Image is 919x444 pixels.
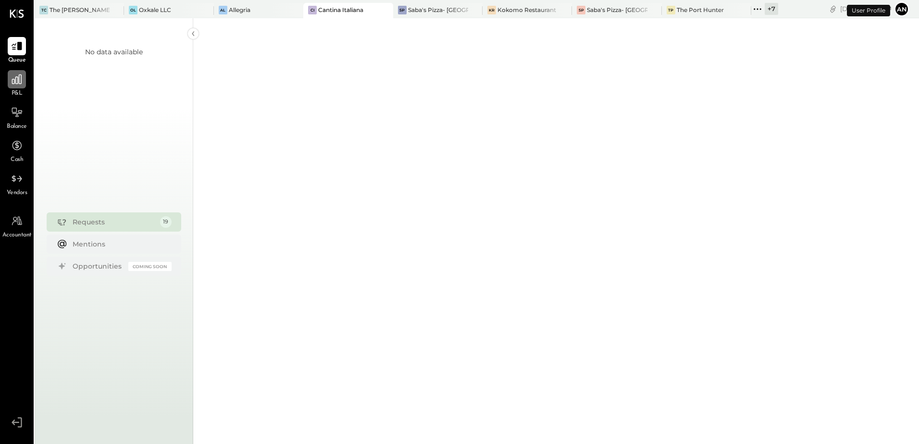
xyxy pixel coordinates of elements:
[219,6,227,14] div: Al
[8,56,26,65] span: Queue
[497,6,556,14] div: Kokomo Restaurant
[577,6,585,14] div: SP
[0,212,33,240] a: Accountant
[0,70,33,98] a: P&L
[308,6,317,14] div: CI
[0,37,33,65] a: Queue
[139,6,171,14] div: Oxkale LLC
[7,123,27,131] span: Balance
[765,3,778,15] div: + 7
[39,6,48,14] div: TC
[11,156,23,164] span: Cash
[894,1,909,17] button: An
[50,6,110,14] div: The [PERSON_NAME]
[667,6,675,14] div: TP
[0,170,33,197] a: Vendors
[847,5,890,16] div: User Profile
[85,47,143,57] div: No data available
[73,217,155,227] div: Requests
[73,261,124,271] div: Opportunities
[318,6,363,14] div: Cantina Italiana
[229,6,250,14] div: Allegria
[840,4,892,13] div: [DATE]
[7,189,27,197] span: Vendors
[129,6,137,14] div: OL
[828,4,838,14] div: copy link
[677,6,724,14] div: The Port Hunter
[487,6,496,14] div: KR
[0,136,33,164] a: Cash
[128,262,172,271] div: Coming Soon
[0,103,33,131] a: Balance
[160,216,172,228] div: 19
[408,6,468,14] div: Saba's Pizza- [GEOGRAPHIC_DATA]
[398,6,407,14] div: SP
[587,6,647,14] div: Saba's Pizza- [GEOGRAPHIC_DATA]
[73,239,167,249] div: Mentions
[2,231,32,240] span: Accountant
[12,89,23,98] span: P&L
